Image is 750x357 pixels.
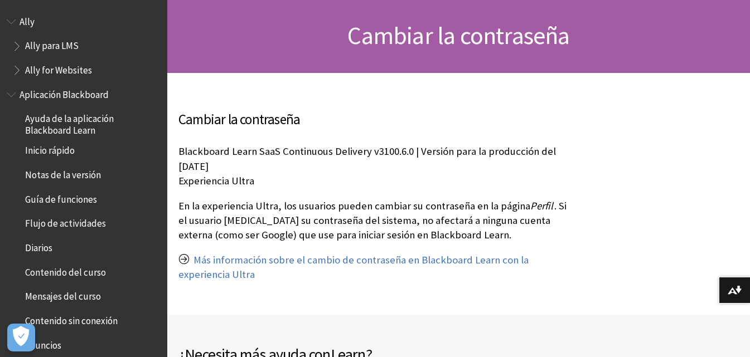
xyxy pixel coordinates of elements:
span: Flujo de actividades [25,214,106,229]
nav: Book outline for Anthology Ally Help [7,12,161,80]
span: Mensajes del curso [25,287,101,302]
button: Abrir preferencias [7,324,35,351]
span: Inicio rápido [25,141,75,157]
span: Guía de funciones [25,190,97,205]
span: Anuncios [25,336,61,351]
span: Ally for Websites [25,61,92,76]
h3: Cambiar la contraseña [178,109,574,130]
a: Más información sobre el cambio de contraseña en Blackboard Learn con la experiencia Ultra [178,253,529,281]
span: Diarios [25,238,52,253]
span: Aplicación Blackboard [20,85,109,100]
span: Ally para LMS [25,37,79,52]
span: Cambiar la contraseña [347,20,569,51]
span: Ayuda de la aplicación Blackboard Learn [25,110,159,136]
span: Contenido sin conexión [25,311,118,326]
p: En la experiencia Ultra, los usuarios pueden cambiar su contraseña en la página . Si el usuario [... [178,199,574,243]
span: Contenido del curso [25,263,106,278]
span: Ally [20,12,35,27]
span: Perfil [530,199,553,212]
span: Notas de la versión [25,165,101,180]
span: Blackboard Learn SaaS Continuous Delivery v3100.6.0 | Versión para la producción del [DATE] Exper... [178,145,556,187]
